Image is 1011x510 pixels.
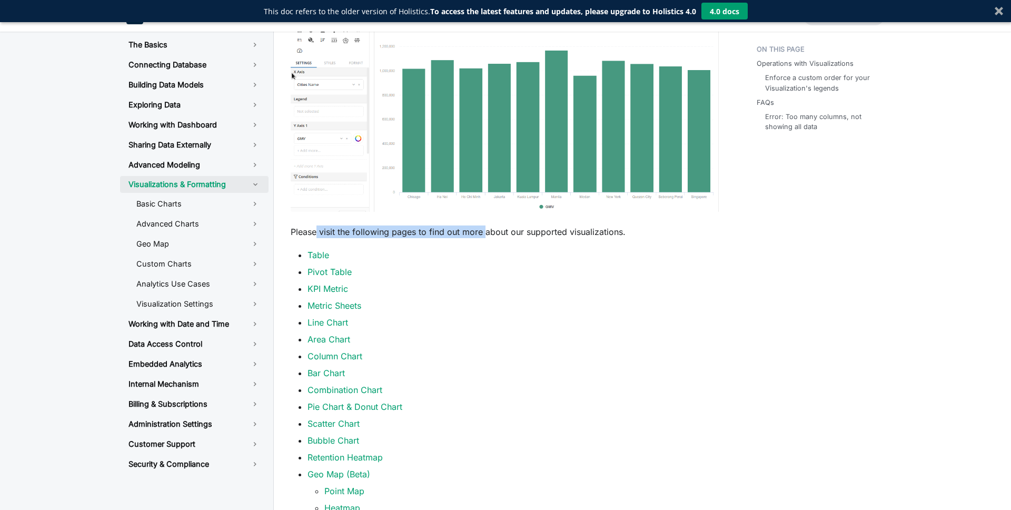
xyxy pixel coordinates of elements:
[308,418,360,429] a: Scatter Chart
[765,73,878,93] a: Enforce a custom order for your Visualization's legends
[120,136,269,154] a: Sharing Data Externally
[128,255,269,273] a: Custom Charts
[128,235,269,253] a: Geo Map
[120,355,269,373] a: Embedded Analytics
[308,317,348,328] a: Line Chart
[757,97,774,107] a: FAQs
[128,275,269,293] a: Analytics Use Cases
[308,452,383,463] a: Retention Heatmap
[308,250,329,260] a: Table
[308,401,402,412] a: Pie Chart & Donut Chart
[120,455,269,473] a: Security & Compliance
[128,215,269,233] a: Advanced Charts
[120,415,269,433] a: Administration Settings
[308,351,362,361] a: Column Chart
[120,315,269,333] a: Working with Date and Time
[430,6,696,16] strong: To access the latest features and updates, please upgrade to Holistics 4.0
[120,76,269,94] a: Building Data Models
[120,96,269,114] a: Exploring Data
[128,195,269,213] a: Basic Charts
[264,6,696,17] div: This doc refers to the older version of Holistics.To access the latest features and updates, plea...
[242,176,269,193] button: Toggle the collapsible sidebar category 'Visualizations & Formatting'
[757,58,854,68] a: Operations with Visualizations
[765,112,878,132] a: Error: Too many columns, not showing all data
[308,469,370,479] a: Geo Map (Beta)
[308,368,345,378] a: Bar Chart
[120,435,269,453] a: Customer Support
[116,32,274,510] nav: Docs sidebar
[120,335,269,353] a: Data Access Control
[120,176,242,193] a: Visualizations & Formatting
[120,116,269,134] a: Working with Dashboard
[308,267,352,277] a: Pivot Table
[324,486,364,496] a: Point Map
[308,300,361,311] a: Metric Sheets
[120,375,269,393] a: Internal Mechanism
[120,395,269,413] a: Billing & Subscriptions
[308,385,382,395] a: Combination Chart
[128,295,269,313] a: Visualization Settings
[264,6,696,17] p: This doc refers to the older version of Holistics.
[120,36,269,54] a: The Basics
[308,435,359,446] a: Bubble Chart
[308,283,348,294] a: KPI Metric
[291,225,723,238] p: Please visit the following pages to find out more about our supported visualizations.
[308,334,350,345] a: Area Chart
[120,156,269,174] a: Advanced Modeling
[120,56,269,74] a: Connecting Database
[126,7,226,24] a: HolisticsHolistics Docs (3.0)
[701,3,748,19] button: 4.0 docs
